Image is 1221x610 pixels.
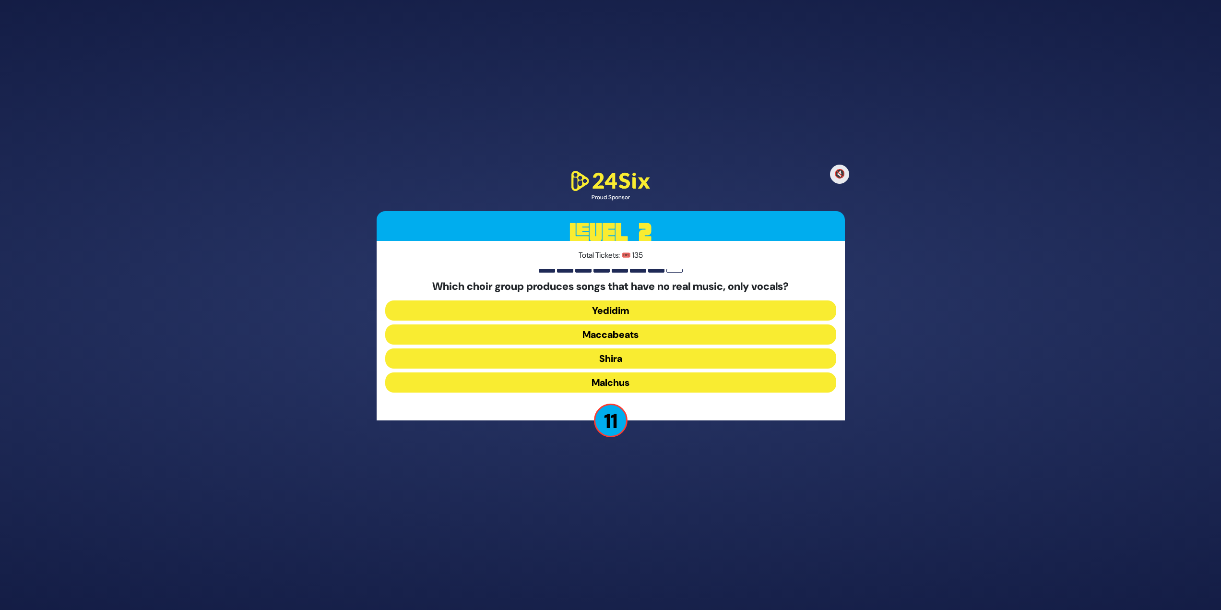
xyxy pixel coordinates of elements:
img: 24Six [568,169,654,193]
button: 🔇 [830,165,849,184]
button: Maccabeats [385,324,836,345]
button: Malchus [385,372,836,393]
p: 11 [594,404,628,437]
button: Shira [385,348,836,369]
h3: Level 2 [377,211,845,254]
button: Yedidim [385,300,836,321]
h5: Which choir group produces songs that have no real music, only vocals? [385,280,836,293]
div: Proud Sponsor [568,193,654,202]
p: Total Tickets: 🎟️ 135 [385,250,836,261]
